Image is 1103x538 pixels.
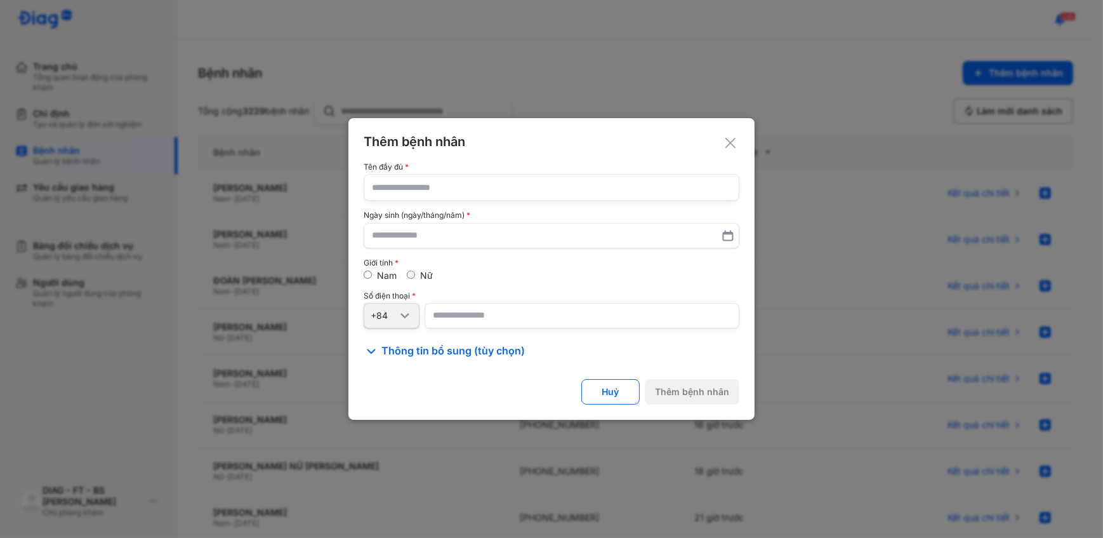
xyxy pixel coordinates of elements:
div: Giới tính [364,259,739,267]
div: +84 [371,310,397,321]
div: Thêm bệnh nhân [655,386,729,398]
div: Tên đầy đủ [364,163,739,171]
div: Ngày sinh (ngày/tháng/năm) [364,211,739,220]
label: Nữ [420,270,433,281]
label: Nam [377,270,397,281]
button: Huỷ [581,379,640,405]
div: Thêm bệnh nhân [364,133,739,150]
button: Thêm bệnh nhân [645,379,739,405]
span: Thông tin bổ sung (tùy chọn) [381,344,525,359]
div: Số điện thoại [364,292,739,300]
